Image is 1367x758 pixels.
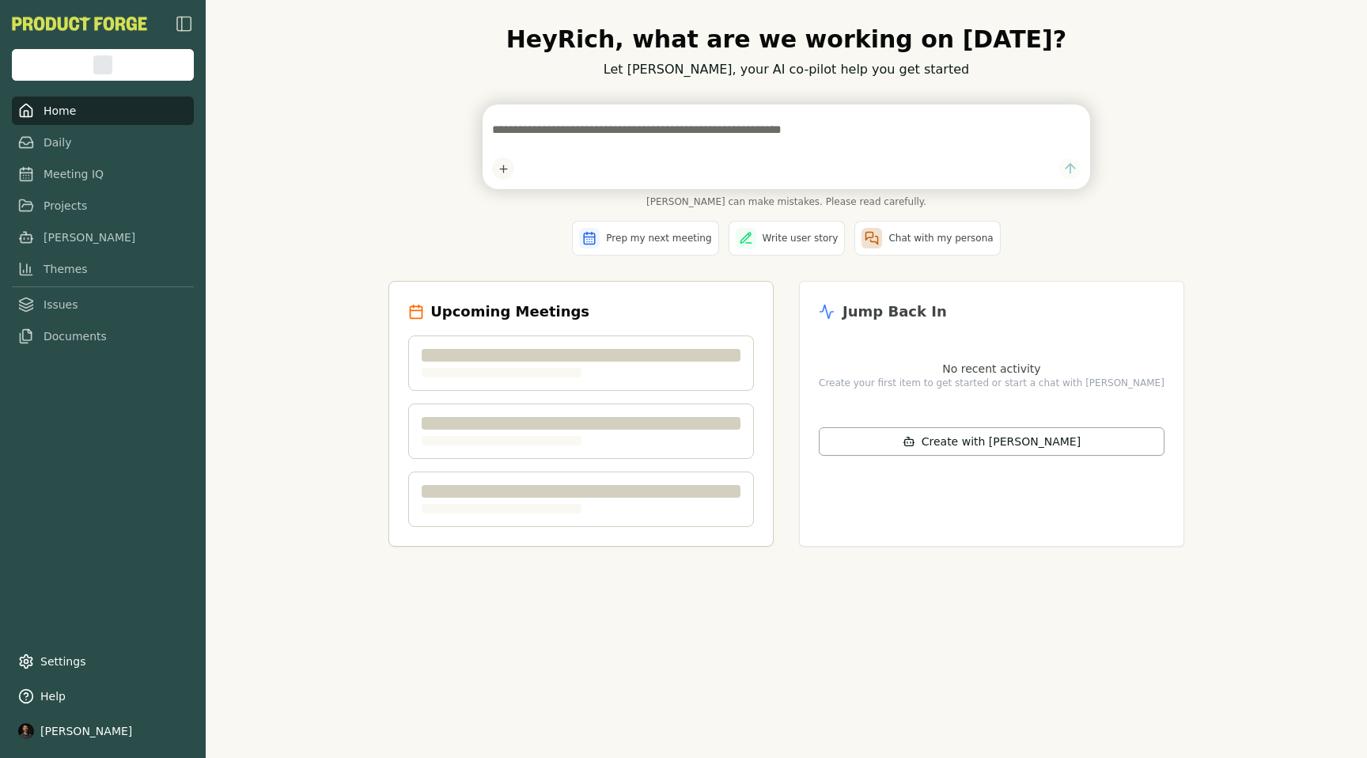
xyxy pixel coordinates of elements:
span: Create with [PERSON_NAME] [922,434,1081,449]
a: Settings [12,647,194,676]
a: Daily [12,128,194,157]
span: [PERSON_NAME] can make mistakes. Please read carefully. [483,195,1090,208]
button: PF-Logo [12,17,147,31]
a: Documents [12,322,194,351]
span: Prep my next meeting [606,232,711,244]
p: No recent activity [819,361,1164,377]
img: sidebar [175,14,194,33]
button: Help [12,682,194,711]
h1: Hey Rich , what are we working on [DATE]? [388,25,1184,54]
button: Prep my next meeting [572,221,718,256]
a: Projects [12,191,194,220]
p: Create your first item to get started or start a chat with [PERSON_NAME] [819,377,1164,389]
a: [PERSON_NAME] [12,223,194,252]
button: Create with [PERSON_NAME] [819,427,1164,456]
button: Close Sidebar [175,14,194,33]
button: Send message [1059,158,1081,180]
button: Chat with my persona [854,221,1000,256]
h2: Jump Back In [843,301,947,323]
button: Write user story [729,221,846,256]
h2: Upcoming Meetings [430,301,589,323]
a: Meeting IQ [12,160,194,188]
a: Themes [12,255,194,283]
a: Home [12,97,194,125]
span: Write user story [763,232,839,244]
a: Issues [12,290,194,319]
img: profile [18,723,34,739]
button: Add content to chat [492,157,514,180]
span: Chat with my persona [888,232,993,244]
button: [PERSON_NAME] [12,717,194,745]
p: Let [PERSON_NAME], your AI co-pilot help you get started [388,60,1184,79]
img: Product Forge [12,17,147,31]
